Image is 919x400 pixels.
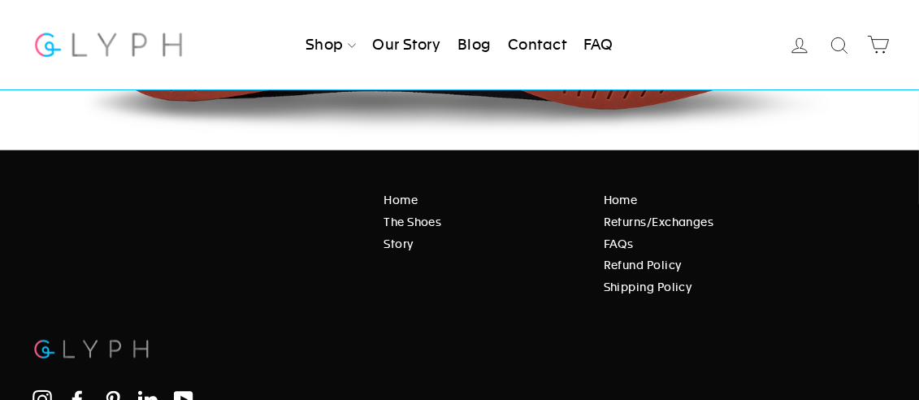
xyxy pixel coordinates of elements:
ul: Primary [299,27,620,63]
a: Story [384,235,579,253]
a: Returns/Exchanges [604,213,878,231]
a: Shipping Policy [604,278,878,296]
a: Contact [501,27,573,63]
a: Refund Policy [604,256,878,274]
a: Home [384,191,579,209]
iframe: Glyph - Referral program [897,130,919,271]
a: FAQs [604,235,878,253]
a: Shop [299,27,362,63]
a: Blog [451,27,498,63]
a: The Shoes [384,213,579,231]
a: Home [604,191,878,209]
a: FAQ [577,27,620,63]
img: Glyph [33,23,184,66]
img: Glyph [33,333,150,366]
a: Our Story [366,27,447,63]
